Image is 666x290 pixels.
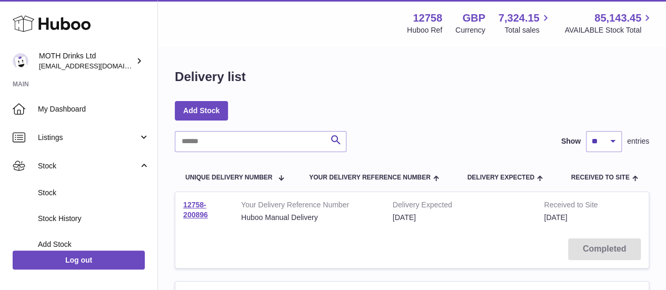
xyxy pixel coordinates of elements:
strong: 12758 [413,11,442,25]
a: 85,143.45 AVAILABLE Stock Total [564,11,653,35]
span: [EMAIL_ADDRESS][DOMAIN_NAME] [39,62,155,70]
span: 85,143.45 [594,11,641,25]
span: Stock [38,161,138,171]
span: entries [627,136,649,146]
div: Currency [455,25,485,35]
span: 7,324.15 [499,11,540,25]
strong: Received to Site [544,200,613,213]
span: Stock History [38,214,150,224]
a: 12758-200896 [183,201,208,219]
a: Add Stock [175,101,228,120]
strong: Delivery Expected [393,200,529,213]
span: [DATE] [544,213,567,222]
span: Stock [38,188,150,198]
h1: Delivery list [175,68,246,85]
span: Listings [38,133,138,143]
a: Log out [13,251,145,269]
a: 7,324.15 Total sales [499,11,552,35]
span: AVAILABLE Stock Total [564,25,653,35]
div: MOTH Drinks Ltd [39,51,134,71]
span: Your Delivery Reference Number [309,174,431,181]
div: Huboo Manual Delivery [241,213,377,223]
span: Total sales [504,25,551,35]
span: My Dashboard [38,104,150,114]
label: Show [561,136,581,146]
span: Received to Site [571,174,630,181]
span: Delivery Expected [467,174,534,181]
img: orders@mothdrinks.com [13,53,28,69]
div: Huboo Ref [407,25,442,35]
strong: Your Delivery Reference Number [241,200,377,213]
span: Unique Delivery Number [185,174,272,181]
span: Add Stock [38,239,150,249]
strong: GBP [462,11,485,25]
div: [DATE] [393,213,529,223]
